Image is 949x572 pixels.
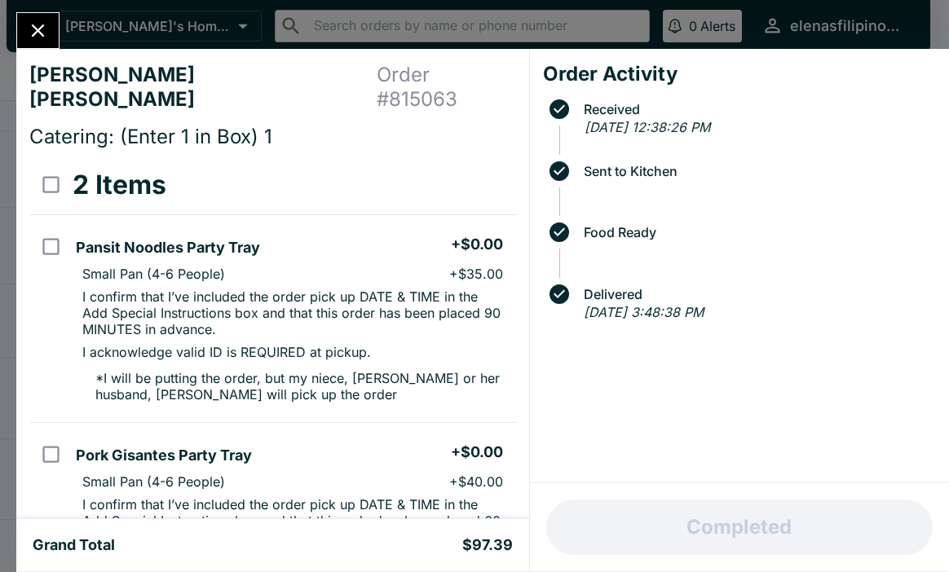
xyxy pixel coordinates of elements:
[82,496,502,545] p: I confirm that I’ve included the order pick up DATE & TIME in the Add Special Instructions box an...
[377,63,515,112] h4: Order # 815063
[17,13,59,48] button: Close
[33,535,115,555] h5: Grand Total
[462,535,513,555] h5: $97.39
[543,62,936,86] h4: Order Activity
[82,473,225,490] p: Small Pan (4-6 People)
[576,225,936,240] span: Food Ready
[585,119,710,135] em: [DATE] 12:38:26 PM
[82,266,225,282] p: Small Pan (4-6 People)
[584,304,704,320] em: [DATE] 3:48:38 PM
[576,287,936,301] span: Delivered
[76,238,260,257] h5: Pansit Noodles Party Tray
[82,344,371,360] p: I acknowledge valid ID is REQUIRED at pickup.
[29,125,272,148] span: Catering: (Enter 1 in Box) 1
[576,102,936,117] span: Received
[29,63,377,112] h4: [PERSON_NAME] [PERSON_NAME]
[576,164,936,178] span: Sent to Kitchen
[76,446,252,465] h5: Pork Gisantes Party Tray
[451,442,503,462] h5: + $0.00
[82,288,502,337] p: I confirm that I’ve included the order pick up DATE & TIME in the Add Special Instructions box an...
[451,235,503,254] h5: + $0.00
[449,266,503,282] p: + $35.00
[73,169,166,201] h3: 2 Items
[449,473,503,490] p: + $40.00
[82,370,502,403] p: * I will be putting the order, but my niece, [PERSON_NAME] or her husband, [PERSON_NAME] will pic...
